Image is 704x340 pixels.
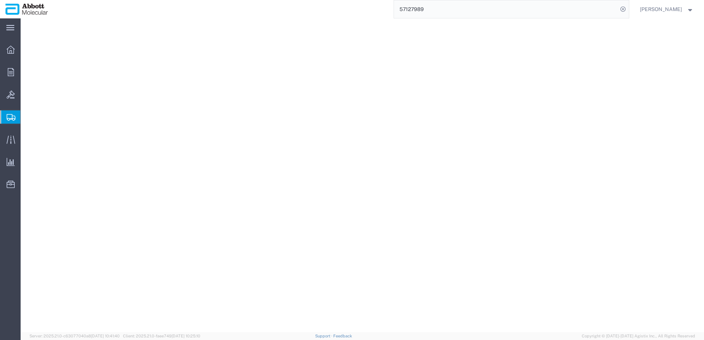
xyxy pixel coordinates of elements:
img: logo [5,4,48,15]
span: Copyright © [DATE]-[DATE] Agistix Inc., All Rights Reserved [582,333,695,339]
a: Feedback [333,334,352,338]
button: [PERSON_NAME] [640,5,694,14]
iframe: FS Legacy Container [21,18,704,332]
span: Raza Khan [640,5,682,13]
input: Search for shipment number, reference number [394,0,618,18]
span: Server: 2025.21.0-c63077040a8 [29,334,120,338]
span: [DATE] 10:25:10 [172,334,200,338]
a: Support [315,334,334,338]
span: [DATE] 10:41:40 [91,334,120,338]
span: Client: 2025.21.0-faee749 [123,334,200,338]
